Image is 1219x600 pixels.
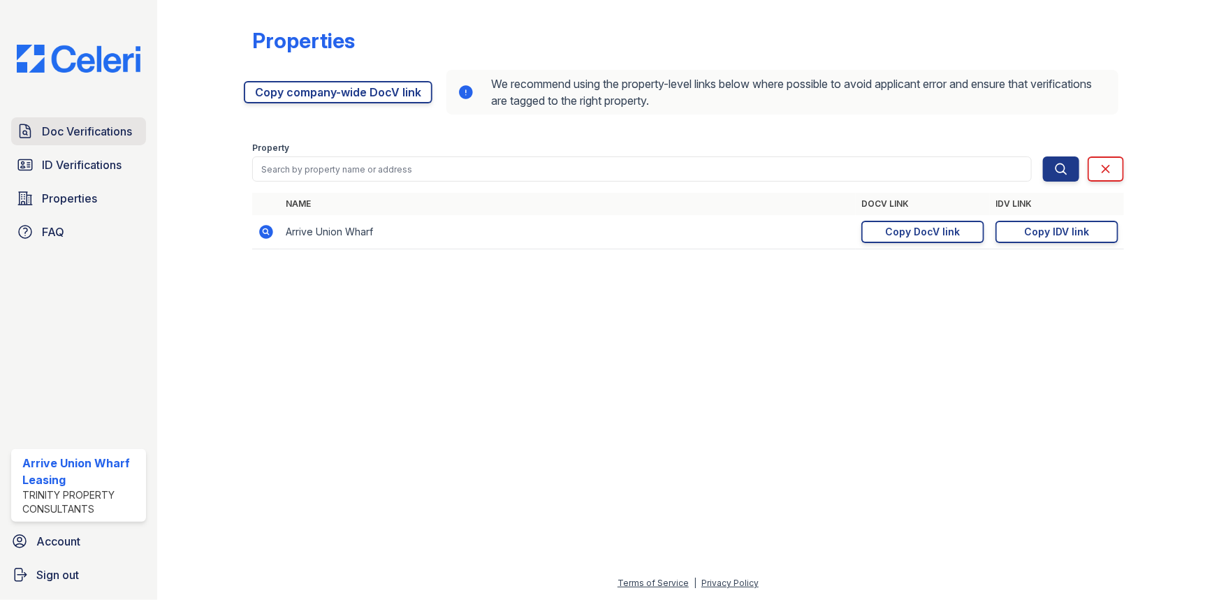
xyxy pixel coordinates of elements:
a: ID Verifications [11,151,146,179]
a: Copy IDV link [995,221,1118,243]
a: Account [6,527,152,555]
div: Trinity Property Consultants [22,488,140,516]
label: Property [252,142,289,154]
th: IDV Link [990,193,1124,215]
div: Properties [252,28,355,53]
div: Arrive Union Wharf Leasing [22,455,140,488]
a: Privacy Policy [701,578,759,588]
span: FAQ [42,224,64,240]
div: Copy IDV link [1025,225,1090,239]
span: Doc Verifications [42,123,132,140]
div: | [694,578,696,588]
a: Copy DocV link [861,221,984,243]
div: We recommend using the property-level links below where possible to avoid applicant error and ens... [446,70,1118,115]
td: Arrive Union Wharf [280,215,856,249]
a: Properties [11,184,146,212]
a: Doc Verifications [11,117,146,145]
th: Name [280,193,856,215]
span: Properties [42,190,97,207]
a: Terms of Service [618,578,689,588]
a: FAQ [11,218,146,246]
a: Copy company-wide DocV link [244,81,432,103]
th: DocV Link [856,193,990,215]
input: Search by property name or address [252,156,1032,182]
span: Sign out [36,566,79,583]
span: ID Verifications [42,156,122,173]
span: Account [36,533,80,550]
img: CE_Logo_Blue-a8612792a0a2168367f1c8372b55b34899dd931a85d93a1a3d3e32e68fde9ad4.png [6,45,152,73]
div: Copy DocV link [886,225,961,239]
a: Sign out [6,561,152,589]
